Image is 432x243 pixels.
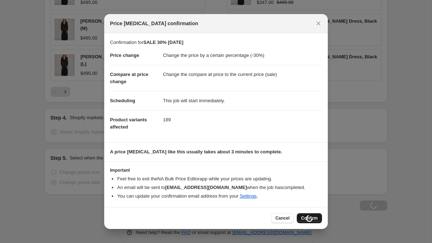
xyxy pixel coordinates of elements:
dd: 189 [163,110,322,129]
span: Product variants affected [110,117,147,130]
dd: This job will start immediately. [163,91,322,110]
button: Cancel [271,213,294,223]
span: Price change [110,53,139,58]
li: An email will be sent to when the job has completed . [117,184,322,191]
b: SALE 30% [DATE] [143,40,183,45]
p: Confirmation for [110,39,322,46]
b: [EMAIL_ADDRESS][DOMAIN_NAME] [165,185,247,190]
b: A price [MEDICAL_DATA] like this usually takes about 3 minutes to complete. [110,149,282,154]
button: Close [313,18,323,28]
li: You can update your confirmation email address from your . [117,193,322,200]
a: Settings [240,193,257,199]
span: Price [MEDICAL_DATA] confirmation [110,20,198,27]
span: Scheduling [110,98,135,103]
li: Feel free to exit the NA Bulk Price Editor app while your prices are updating. [117,175,322,183]
span: Cancel [275,215,290,221]
dd: Change the price by a certain percentage (-30%) [163,46,322,65]
h3: Important [110,167,322,173]
span: Compare at price change [110,72,148,84]
dd: Change the compare at price to the current price (sale) [163,65,322,84]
